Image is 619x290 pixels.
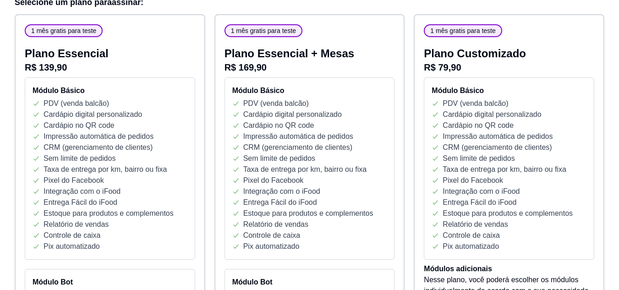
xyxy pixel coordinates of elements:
[33,277,187,288] h4: Módulo Bot
[243,186,320,197] p: Integração com o iFood
[243,219,308,230] p: Relatório de vendas
[44,153,115,164] p: Sem limite de pedidos
[33,85,187,96] h4: Módulo Básico
[243,109,342,120] p: Cardápio digital personalizado
[44,186,121,197] p: Integração com o iFood
[443,109,541,120] p: Cardápio digital personalizado
[443,98,508,109] p: PDV (venda balcão)
[443,120,514,131] p: Cardápio no QR code
[424,263,594,274] h4: Módulos adicionais
[44,120,115,131] p: Cardápio no QR code
[443,186,520,197] p: Integração com o iFood
[443,230,500,241] p: Controle de caixa
[243,131,353,142] p: Impressão automática de pedidos
[44,164,167,175] p: Taxa de entrega por km, bairro ou fixa
[443,164,566,175] p: Taxa de entrega por km, bairro ou fixa
[427,26,499,35] span: 1 mês gratis para teste
[243,153,315,164] p: Sem limite de pedidos
[243,230,301,241] p: Controle de caixa
[44,109,142,120] p: Cardápio digital personalizado
[443,219,508,230] p: Relatório de vendas
[25,46,195,61] p: Plano Essencial
[432,85,586,96] h4: Módulo Básico
[227,26,300,35] span: 1 mês gratis para teste
[243,164,367,175] p: Taxa de entrega por km, bairro ou fixa
[243,208,373,219] p: Estoque para produtos e complementos
[44,175,104,186] p: Pixel do Facebook
[44,241,100,252] p: Pix automatizado
[243,142,352,153] p: CRM (gerenciamento de clientes)
[232,85,387,96] h4: Módulo Básico
[443,197,516,208] p: Entrega Fácil do iFood
[225,61,395,74] p: R$ 169,90
[44,230,101,241] p: Controle de caixa
[44,197,117,208] p: Entrega Fácil do iFood
[243,197,317,208] p: Entrega Fácil do iFood
[25,61,195,74] p: R$ 139,90
[44,142,153,153] p: CRM (gerenciamento de clientes)
[443,208,573,219] p: Estoque para produtos e complementos
[443,131,553,142] p: Impressão automática de pedidos
[443,175,503,186] p: Pixel do Facebook
[243,175,304,186] p: Pixel do Facebook
[44,208,174,219] p: Estoque para produtos e complementos
[424,61,594,74] p: R$ 79,90
[443,153,515,164] p: Sem limite de pedidos
[44,98,109,109] p: PDV (venda balcão)
[44,131,153,142] p: Impressão automática de pedidos
[424,46,594,61] p: Plano Customizado
[232,277,387,288] h4: Módulo Bot
[27,26,100,35] span: 1 mês gratis para teste
[243,241,300,252] p: Pix automatizado
[225,46,395,61] p: Plano Essencial + Mesas
[44,219,109,230] p: Relatório de vendas
[443,241,499,252] p: Pix automatizado
[243,120,314,131] p: Cardápio no QR code
[443,142,552,153] p: CRM (gerenciamento de clientes)
[243,98,309,109] p: PDV (venda balcão)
